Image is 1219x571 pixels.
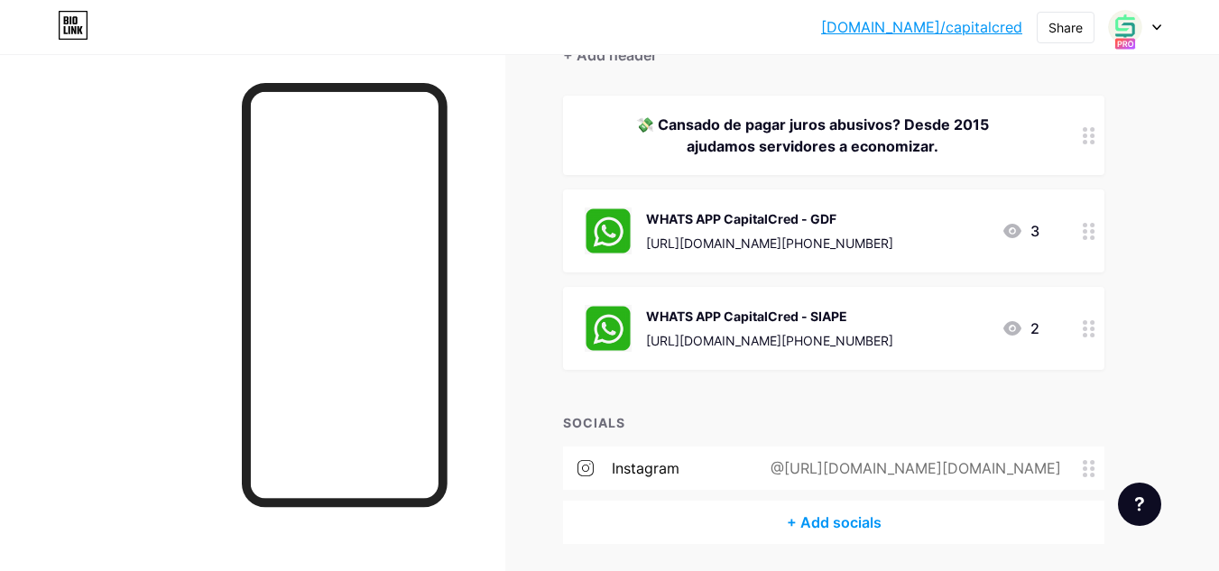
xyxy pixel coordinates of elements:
[585,207,632,254] img: WHATS APP CapitalCred - GDF
[563,413,1104,432] div: SOCIALS
[1108,10,1142,44] img: Fausto Pereira
[563,44,657,66] div: + Add header
[646,234,893,253] div: [URL][DOMAIN_NAME][PHONE_NUMBER]
[742,457,1083,479] div: @[URL][DOMAIN_NAME][DOMAIN_NAME]
[612,457,679,479] div: instagram
[585,114,1039,157] div: 💸 Cansado de pagar juros abusivos? Desde 2015 ajudamos servidores a economizar.
[646,307,893,326] div: WHATS APP CapitalCred - SIAPE
[646,209,893,228] div: WHATS APP CapitalCred - GDF
[1048,18,1083,37] div: Share
[821,16,1022,38] a: [DOMAIN_NAME]/capitalcred
[585,305,632,352] img: WHATS APP CapitalCred - SIAPE
[1002,220,1039,242] div: 3
[646,331,893,350] div: [URL][DOMAIN_NAME][PHONE_NUMBER]
[563,501,1104,544] div: + Add socials
[1002,318,1039,339] div: 2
